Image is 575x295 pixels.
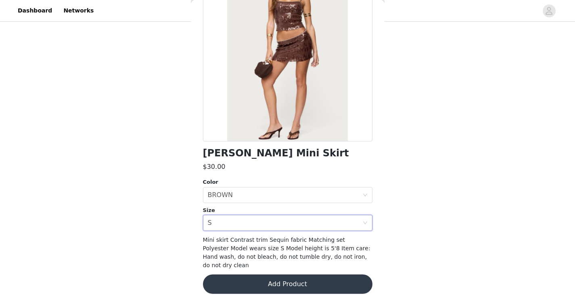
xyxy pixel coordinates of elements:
button: Add Product [203,274,372,294]
div: BROWN [208,187,233,203]
div: Size [203,206,372,214]
h3: $30.00 [203,162,226,172]
a: Networks [59,2,98,20]
span: Mini skirt Contrast trim Sequin fabric Matching set Polyester Model wears size S Model height is ... [203,237,370,268]
div: avatar [545,4,553,17]
h1: [PERSON_NAME] Mini Skirt [203,148,349,159]
div: S [208,215,212,231]
div: Color [203,178,372,186]
a: Dashboard [13,2,57,20]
